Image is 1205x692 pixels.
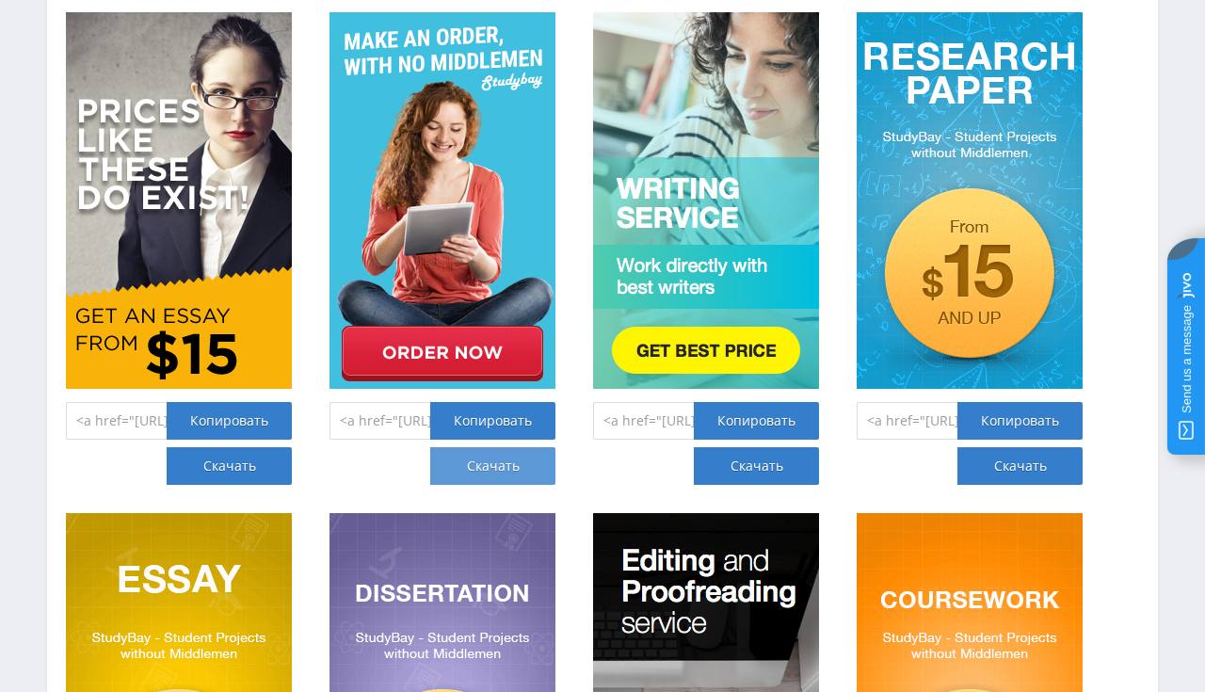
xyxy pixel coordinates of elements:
[957,402,1083,440] div: Копировать
[167,402,292,440] div: Копировать
[167,447,292,485] a: Скачать
[694,402,819,440] div: Копировать
[694,447,819,485] a: Скачать
[957,447,1083,485] a: Скачать
[430,402,555,440] div: Копировать
[430,447,555,485] a: Скачать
